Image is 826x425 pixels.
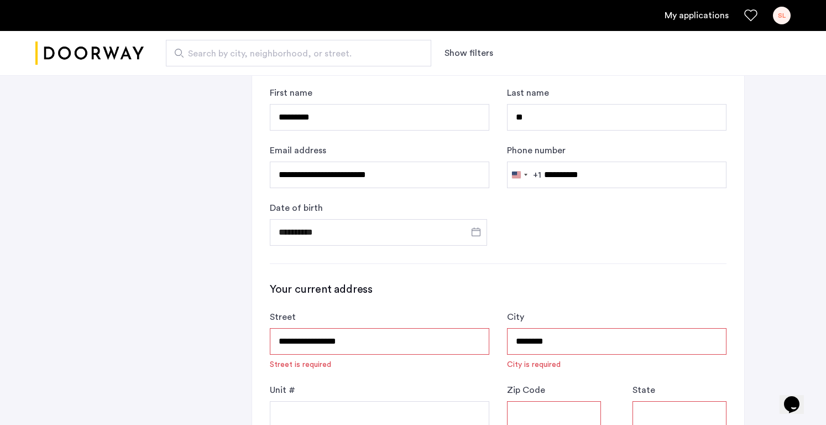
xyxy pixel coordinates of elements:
[632,383,655,397] label: State
[35,33,144,74] a: Cazamio logo
[469,225,483,239] button: Open calendar
[508,162,541,188] button: Selected country
[445,46,493,60] button: Show or hide filters
[270,282,726,297] h3: Your current address
[507,86,549,100] label: Last name
[665,9,729,22] a: My application
[270,201,323,215] label: Date of birth
[270,361,331,369] span: Street is required
[188,47,400,60] span: Search by city, neighborhood, or street.
[533,168,541,182] div: +1
[507,144,566,157] label: Phone number
[166,40,431,66] input: Apartment Search
[270,310,296,324] label: Street
[507,310,524,324] label: City
[35,33,144,74] img: logo
[270,383,295,397] label: Unit #
[780,381,815,414] iframe: chat widget
[744,9,757,22] a: Favorites
[270,144,326,157] label: Email address
[507,383,545,397] label: Zip Code
[773,7,791,24] div: SL
[270,86,312,100] label: First name
[507,361,561,369] span: City is required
